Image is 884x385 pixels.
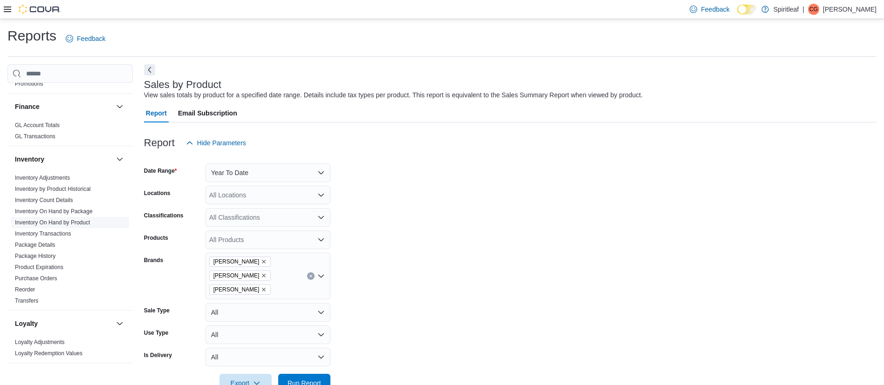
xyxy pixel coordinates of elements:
div: View sales totals by product for a specified date range. Details include tax types per product. T... [144,90,643,100]
p: [PERSON_NAME] [823,4,877,15]
a: Reorder [15,286,35,293]
a: Purchase Orders [15,275,57,282]
button: Loyalty [114,318,125,329]
button: OCM [114,371,125,382]
button: OCM [15,371,112,381]
button: Next [144,64,155,75]
img: Cova [19,5,61,14]
span: Glenn’s [209,270,271,281]
span: Inventory On Hand by Product [15,219,90,226]
span: CG [809,4,818,15]
span: Glenn's [209,284,271,295]
span: [PERSON_NAME] [213,285,260,294]
span: Feedback [77,34,105,43]
span: Inventory by Product Historical [15,185,91,193]
span: Inventory Adjustments [15,174,70,182]
input: Dark Mode [737,5,757,14]
p: | [802,4,804,15]
div: Inventory [7,172,133,310]
h1: Reports [7,27,56,45]
div: Clayton G [808,4,819,15]
div: Loyalty [7,337,133,363]
button: Remove Glenn's from selection in this group [261,287,267,292]
a: Inventory by Product Historical [15,186,91,192]
label: Sale Type [144,307,170,314]
button: Inventory [15,155,112,164]
button: Hide Parameters [182,134,250,152]
a: Inventory On Hand by Product [15,219,90,226]
span: Transfers [15,297,38,304]
label: Is Delivery [144,351,172,359]
button: Year To Date [206,163,330,182]
h3: Report [144,137,175,149]
a: Inventory Count Details [15,197,73,203]
span: Inventory Transactions [15,230,71,237]
button: Open list of options [317,272,325,280]
a: Inventory Transactions [15,230,71,237]
a: Package History [15,253,55,259]
button: Remove AMBR X Glenn's from selection in this group [261,259,267,264]
span: Dark Mode [737,14,738,15]
a: Inventory On Hand by Package [15,208,93,215]
h3: Inventory [15,155,44,164]
a: Feedback [62,29,109,48]
button: Inventory [114,154,125,165]
span: [PERSON_NAME] [213,271,260,280]
span: Email Subscription [178,104,237,122]
button: Open list of options [317,214,325,221]
h3: Loyalty [15,319,38,328]
h3: Sales by Product [144,79,221,90]
a: Loyalty Adjustments [15,339,65,345]
button: Remove Glenn’s from selection in this group [261,273,267,278]
label: Use Type [144,329,168,337]
button: Finance [114,101,125,112]
span: [PERSON_NAME] [213,257,260,266]
h3: OCM [15,371,30,381]
span: AMBR X Glenn's [209,257,271,267]
a: Package Details [15,242,55,248]
button: Open list of options [317,236,325,243]
label: Products [144,234,168,242]
span: Feedback [701,5,729,14]
button: All [206,303,330,322]
span: Hide Parameters [197,138,246,148]
span: Reorder [15,286,35,293]
div: Finance [7,120,133,146]
button: Loyalty [15,319,112,328]
a: Inventory Adjustments [15,175,70,181]
label: Brands [144,257,163,264]
button: Open list of options [317,191,325,199]
a: Loyalty Redemption Values [15,350,82,357]
a: GL Account Totals [15,122,60,128]
button: All [206,325,330,344]
button: Clear input [307,272,315,280]
h3: Finance [15,102,40,111]
label: Classifications [144,212,184,219]
p: Spiritleaf [774,4,799,15]
button: All [206,348,330,366]
a: GL Transactions [15,133,55,140]
span: Report [146,104,167,122]
label: Locations [144,189,171,197]
button: Finance [15,102,112,111]
a: Promotions [15,81,43,87]
a: Product Expirations [15,264,63,270]
label: Date Range [144,167,177,175]
span: Package Details [15,241,55,249]
span: Promotions [15,80,43,88]
a: Transfers [15,297,38,304]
